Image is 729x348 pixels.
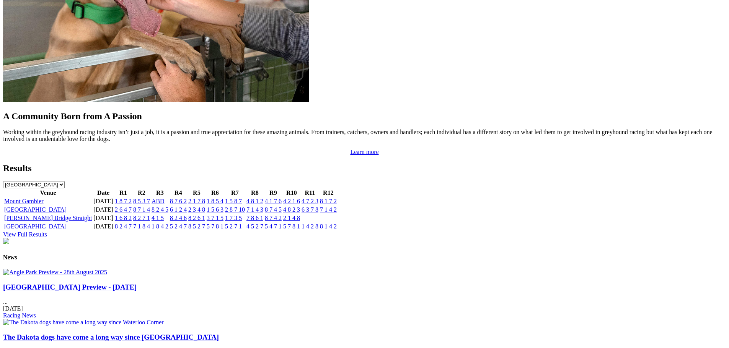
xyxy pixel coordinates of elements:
[283,215,300,221] a: 2 1 4 8
[225,189,245,197] th: R7
[3,269,107,276] img: Angle Park Preview - 28th August 2025
[3,319,164,326] img: The Dakota dogs have come a long way since Waterloo Corner
[133,206,150,213] a: 8 7 1 4
[133,215,150,221] a: 8 2 7 1
[4,206,67,213] a: [GEOGRAPHIC_DATA]
[133,223,150,230] a: 7 1 8 4
[93,223,114,230] td: [DATE]
[4,215,92,221] a: [PERSON_NAME] Bridge Straight
[152,206,168,213] a: 8 2 4 5
[3,254,726,261] h4: News
[246,189,264,197] th: R8
[3,283,137,291] a: [GEOGRAPHIC_DATA] Preview - [DATE]
[170,206,187,213] a: 6 1 2 4
[207,223,223,230] a: 5 7 8 1
[93,189,114,197] th: Date
[301,189,319,197] th: R11
[170,215,187,221] a: 8 2 4 6
[152,198,165,204] a: ABD
[207,206,223,213] a: 1 5 6 3
[207,215,223,221] a: 3 7 1 5
[4,223,67,230] a: [GEOGRAPHIC_DATA]
[3,305,23,312] span: [DATE]
[320,189,337,197] th: R12
[225,198,242,204] a: 1 5 8 7
[246,215,263,221] a: 7 8 6 1
[283,223,300,230] a: 5 7 8 1
[188,198,205,204] a: 2 1 7 8
[188,206,205,213] a: 2 3 4 8
[152,223,168,230] a: 1 8 4 2
[114,189,132,197] th: R1
[3,238,9,244] img: chasers_homepage.jpg
[3,129,726,142] p: Working within the greyhound racing industry isn’t just a job, it is a passion and true appreciat...
[302,198,318,204] a: 4 7 2 3
[3,333,219,341] a: The Dakota dogs have come a long way since [GEOGRAPHIC_DATA]
[225,206,245,213] a: 2 8 7 10
[115,198,132,204] a: 1 8 7 2
[4,189,92,197] th: Venue
[170,223,187,230] a: 5 2 4 7
[170,198,187,204] a: 8 7 6 2
[115,215,132,221] a: 1 6 8 2
[170,189,187,197] th: R4
[207,198,223,204] a: 1 8 5 4
[302,223,318,230] a: 1 4 2 8
[225,215,242,221] a: 1 7 3 5
[3,163,726,173] h2: Results
[350,149,378,155] a: Learn more
[188,215,205,221] a: 8 2 6 1
[246,223,263,230] a: 4 5 2 7
[283,198,300,204] a: 4 2 1 6
[3,111,726,121] h2: A Community Born from A Passion
[320,206,337,213] a: 7 1 4 2
[93,206,114,214] td: [DATE]
[302,206,318,213] a: 6 3 7 8
[225,223,242,230] a: 5 2 7 1
[206,189,224,197] th: R6
[264,189,282,197] th: R9
[3,312,36,319] a: Racing News
[320,223,337,230] a: 8 1 4 2
[283,189,300,197] th: R10
[93,214,114,222] td: [DATE]
[115,206,132,213] a: 2 6 4 7
[188,189,205,197] th: R5
[3,283,726,319] div: ...
[188,223,205,230] a: 8 5 2 7
[320,198,337,204] a: 8 1 7 2
[265,223,282,230] a: 5 4 7 1
[265,198,282,204] a: 4 1 7 6
[283,206,300,213] a: 4 8 2 3
[93,197,114,205] td: [DATE]
[246,198,263,204] a: 4 8 1 2
[151,189,169,197] th: R3
[265,215,282,221] a: 8 7 4 2
[115,223,132,230] a: 8 2 4 7
[4,198,44,204] a: Mount Gambier
[133,198,150,204] a: 8 5 3 7
[152,215,164,221] a: 4 1 5
[246,206,263,213] a: 7 1 4 3
[265,206,282,213] a: 8 7 4 5
[3,231,47,238] a: View Full Results
[133,189,150,197] th: R2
